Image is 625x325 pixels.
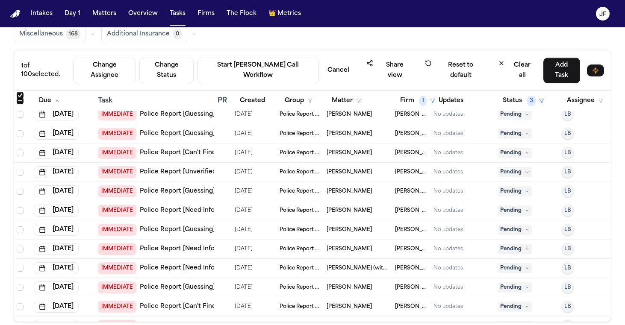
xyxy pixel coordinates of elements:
button: LB [562,128,574,140]
span: 8/21/2025, 2:39:07 PM [235,185,253,197]
span: IMMEDIATE [98,166,136,178]
span: Pending [498,167,532,177]
div: No updates [433,226,463,233]
span: Select row [17,169,24,176]
button: Created [235,93,270,108]
span: Pending [498,302,532,312]
button: LB [562,262,574,274]
button: [DATE] [34,147,79,159]
span: Pending [498,109,532,120]
span: IMMEDIATE [98,262,136,274]
a: Home [10,10,21,18]
span: Police Report & Investigation [280,265,320,272]
div: No updates [433,130,463,137]
button: Miscellaneous168 [14,25,86,43]
button: [DATE] [34,128,79,140]
span: LB [564,303,571,310]
span: 8/21/2025, 2:39:12 PM [235,301,253,313]
span: Beck & Beck [395,303,427,310]
span: LB [564,188,571,195]
div: No updates [433,207,463,214]
a: Police Report [Need Info] [140,206,217,215]
span: 8/21/2025, 2:39:09 PM [235,243,253,255]
a: Police Report [Guessing] [140,225,215,234]
button: [DATE] [34,301,79,313]
span: Beck & Beck [395,284,427,291]
button: crownMetrics [265,6,304,21]
span: Beck & Beck [395,265,427,272]
span: Select row [17,207,24,214]
span: Beck & Beck [395,207,427,214]
button: Intakes [27,6,56,21]
a: Police Report [Need Info] [140,264,217,272]
span: IMMEDIATE [98,128,136,140]
div: No updates [433,284,463,291]
span: Tiarra Dickerson [327,130,372,137]
span: LB [564,149,571,156]
button: Updates [433,93,469,108]
span: Alfred Roberson (with Ah-Mauria Roberson) [327,265,388,272]
button: Cancel [322,63,354,78]
span: Beck & Beck [395,226,427,233]
span: Select row [17,246,24,252]
span: Melissa Turner [327,246,372,252]
button: [DATE] [34,205,79,217]
span: 8/21/2025, 2:39:02 PM [235,166,253,178]
div: No updates [433,169,463,176]
button: Status3 [498,93,549,108]
span: Police Report & Investigation [280,226,320,233]
span: LB [564,284,571,291]
span: Pending [498,148,532,158]
span: Select all [17,97,24,104]
button: LB [562,281,574,293]
span: 8/21/2025, 2:39:00 PM [235,147,253,159]
span: Johnny Durham [327,284,372,291]
span: IMMEDIATE [98,205,136,217]
button: Immediate Task [587,64,604,76]
button: [DATE] [34,108,79,120]
button: [DATE] [34,185,79,197]
button: LB [562,166,574,178]
button: LB [562,224,574,236]
span: LB [564,246,571,252]
button: Matter [327,93,366,108]
span: Select row [17,265,24,272]
button: Firm1 [395,93,440,108]
span: IMMEDIATE [98,224,136,236]
button: [DATE] [34,281,79,293]
button: Share view [361,57,416,83]
div: Task [98,96,211,106]
a: Police Report [Unverified] [140,168,218,176]
span: Pending [498,282,532,293]
span: Isabelle Stevens [327,188,372,195]
span: LB [564,111,571,118]
button: LB [562,301,574,313]
span: LB [564,169,571,176]
a: Firms [194,6,218,21]
span: Beck & Beck [395,149,427,156]
button: [DATE] [34,243,79,255]
button: Matters [89,6,120,21]
span: Pending [498,244,532,254]
span: 8/21/2025, 2:39:11 PM [235,281,253,293]
span: Pending [498,225,532,235]
span: 8/21/2025, 2:39:09 PM [235,262,253,274]
span: IMMEDIATE [98,147,136,159]
span: Police Report & Investigation [280,284,320,291]
div: PR [218,96,228,106]
span: Select row [17,130,24,137]
div: No updates [433,303,463,310]
span: Police Report & Investigation [280,149,320,156]
button: The Flock [223,6,260,21]
button: Additional Insurance0 [101,25,187,43]
span: 8/21/2025, 2:38:55 PM [235,108,253,120]
button: LB [562,185,574,197]
span: Police Report & Investigation [280,246,320,252]
span: IMMEDIATE [98,185,136,197]
button: LB [562,147,574,159]
button: LB [562,108,574,120]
